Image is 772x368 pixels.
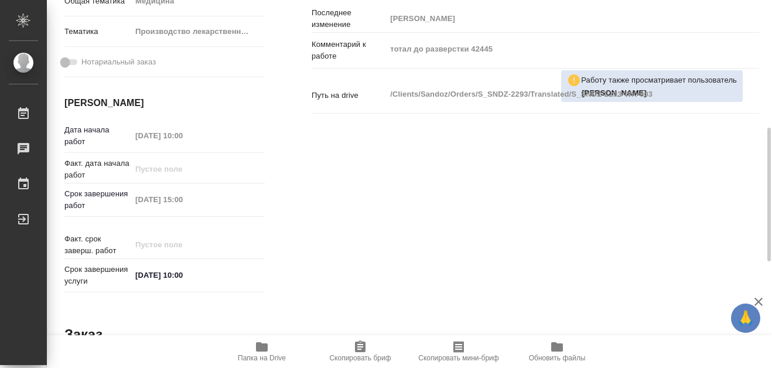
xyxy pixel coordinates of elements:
span: Папка на Drive [238,354,286,362]
input: ✎ Введи что-нибудь [131,267,234,284]
span: Скопировать бриф [329,354,391,362]
input: Пустое поле [131,127,234,144]
div: Производство лекарственных препаратов [131,22,265,42]
input: Пустое поле [131,191,234,208]
p: Комментарий к работе [312,39,386,62]
span: Нотариальный заказ [81,56,156,68]
input: Пустое поле [386,10,722,27]
p: Работу также просматривает пользователь [581,74,737,86]
p: Факт. дата начала работ [64,158,131,181]
p: Дата начала работ [64,124,131,148]
h2: Заказ [64,325,103,344]
p: Срок завершения работ [64,188,131,212]
button: Скопировать бриф [311,335,409,368]
input: Пустое поле [131,161,234,178]
button: 🙏 [731,304,760,333]
p: Срок завершения услуги [64,264,131,287]
p: Путь на drive [312,90,386,101]
span: Обновить файлы [529,354,586,362]
button: Папка на Drive [213,335,311,368]
textarea: тотал до разверстки 42445 [386,39,722,59]
h4: [PERSON_NAME] [64,96,265,110]
span: Скопировать мини-бриф [418,354,498,362]
p: Тематика [64,26,131,38]
input: Пустое поле [131,236,234,253]
button: Обновить файлы [508,335,606,368]
p: Факт. срок заверш. работ [64,233,131,257]
p: Последнее изменение [312,7,386,30]
textarea: /Clients/Sandoz/Orders/S_SNDZ-2293/Translated/S_SNDZ-2293-WK-003 [386,84,722,104]
button: Скопировать мини-бриф [409,335,508,368]
span: 🙏 [736,306,756,330]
